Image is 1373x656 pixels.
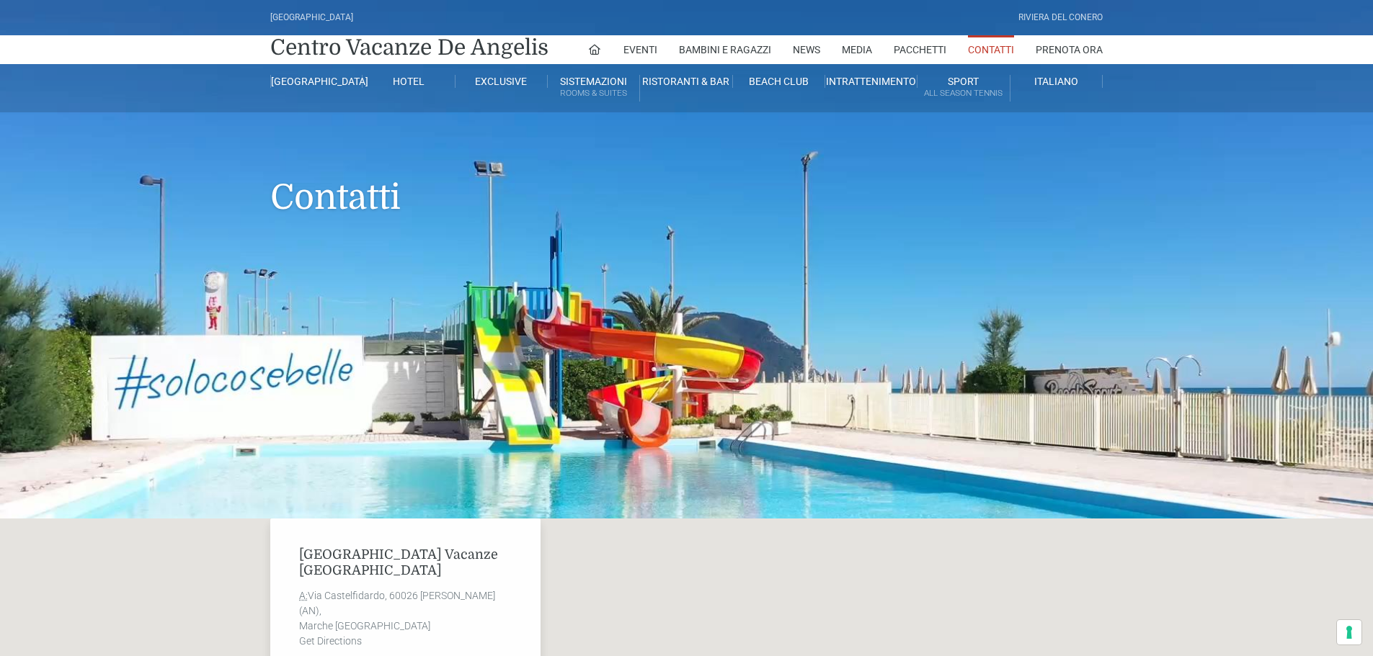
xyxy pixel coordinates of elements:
[968,35,1014,64] a: Contatti
[623,35,657,64] a: Eventi
[456,75,548,88] a: Exclusive
[640,75,732,88] a: Ristoranti & Bar
[1036,35,1103,64] a: Prenota Ora
[825,75,917,88] a: Intrattenimento
[917,75,1010,102] a: SportAll Season Tennis
[270,11,353,24] div: [GEOGRAPHIC_DATA]
[270,112,1103,239] h1: Contatti
[548,75,640,102] a: SistemazioniRooms & Suites
[842,35,872,64] a: Media
[1034,76,1078,87] span: Italiano
[1337,620,1361,644] button: Le tue preferenze relative al consenso per le tecnologie di tracciamento
[793,35,820,64] a: News
[270,75,363,88] a: [GEOGRAPHIC_DATA]
[894,35,946,64] a: Pacchetti
[1018,11,1103,24] div: Riviera Del Conero
[270,33,548,62] a: Centro Vacanze De Angelis
[1010,75,1103,88] a: Italiano
[548,86,639,100] small: Rooms & Suites
[299,588,512,649] address: Via Castelfidardo, 60026 [PERSON_NAME] (AN), Marche [GEOGRAPHIC_DATA] Get Directions
[299,547,512,578] h4: [GEOGRAPHIC_DATA] Vacanze [GEOGRAPHIC_DATA]
[679,35,771,64] a: Bambini e Ragazzi
[917,86,1009,100] small: All Season Tennis
[733,75,825,88] a: Beach Club
[363,75,455,88] a: Hotel
[299,590,308,601] abbr: Address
